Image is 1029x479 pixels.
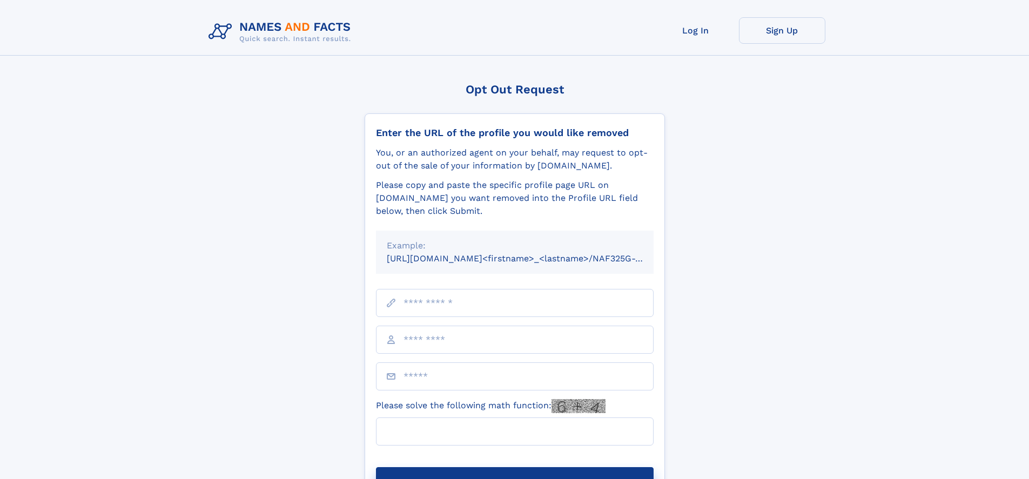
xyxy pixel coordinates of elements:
[204,17,360,46] img: Logo Names and Facts
[739,17,825,44] a: Sign Up
[376,179,654,218] div: Please copy and paste the specific profile page URL on [DOMAIN_NAME] you want removed into the Pr...
[376,399,606,413] label: Please solve the following math function:
[653,17,739,44] a: Log In
[376,146,654,172] div: You, or an authorized agent on your behalf, may request to opt-out of the sale of your informatio...
[365,83,665,96] div: Opt Out Request
[387,253,674,264] small: [URL][DOMAIN_NAME]<firstname>_<lastname>/NAF325G-xxxxxxxx
[387,239,643,252] div: Example:
[376,127,654,139] div: Enter the URL of the profile you would like removed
